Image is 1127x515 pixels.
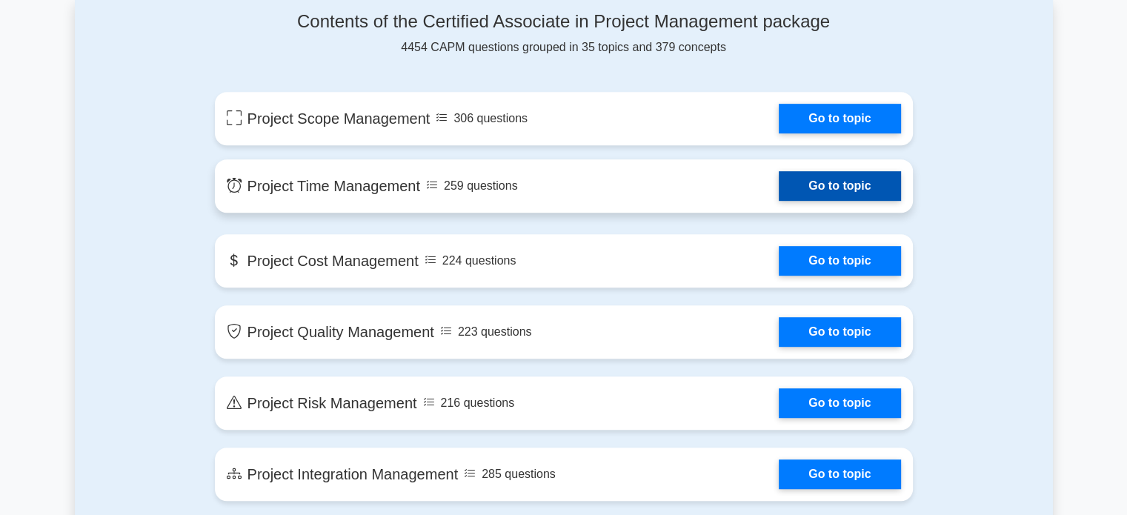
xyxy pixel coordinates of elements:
a: Go to topic [779,171,900,201]
a: Go to topic [779,317,900,347]
a: Go to topic [779,388,900,418]
h4: Contents of the Certified Associate in Project Management package [215,11,913,33]
a: Go to topic [779,246,900,276]
div: 4454 CAPM questions grouped in 35 topics and 379 concepts [215,11,913,56]
a: Go to topic [779,104,900,133]
a: Go to topic [779,459,900,489]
